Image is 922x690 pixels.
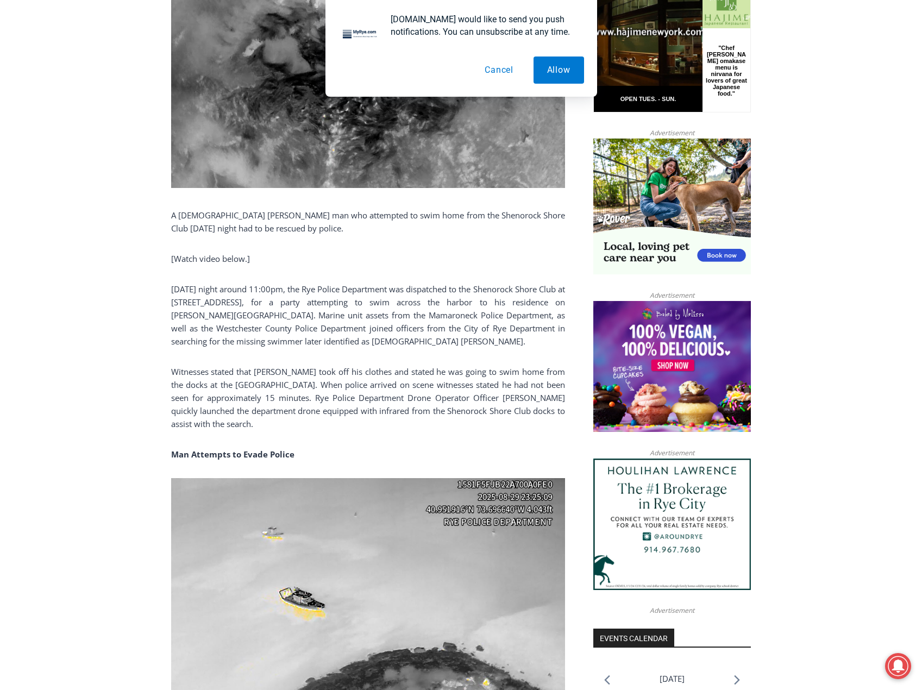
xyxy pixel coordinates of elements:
[639,290,705,300] span: Advertisement
[171,365,565,430] p: Witnesses stated that [PERSON_NAME] took off his clothes and stated he was going to swim home fro...
[593,459,751,590] img: Houlihan Lawrence The #1 Brokerage in Rye City
[111,68,154,130] div: "Chef [PERSON_NAME] omakase menu is nirvana for lovers of great Japanese food."
[534,57,584,84] button: Allow
[171,449,294,460] strong: Man Attempts to Evade Police
[639,605,705,616] span: Advertisement
[171,283,565,348] p: [DATE] night around 11:00pm, the Rye Police Department was dispatched to the Shenorock Shore Club...
[338,13,382,57] img: notification icon
[639,128,705,138] span: Advertisement
[171,209,565,235] p: A [DEMOGRAPHIC_DATA] [PERSON_NAME] man who attempted to swim home from the Shenorock Shore Club [...
[593,629,674,647] h2: Events Calendar
[261,105,526,135] a: Intern @ [DOMAIN_NAME]
[734,675,740,685] a: Next month
[274,1,513,105] div: Apply Now <> summer and RHS senior internships available
[1,109,109,135] a: Open Tues. - Sun. [PHONE_NUMBER]
[604,675,610,685] a: Previous month
[284,108,504,133] span: Intern @ [DOMAIN_NAME]
[171,252,565,265] p: [Watch video below.]
[471,57,527,84] button: Cancel
[660,672,685,686] li: [DATE]
[593,301,751,432] img: Baked by Melissa
[639,448,705,458] span: Advertisement
[3,112,106,153] span: Open Tues. - Sun. [PHONE_NUMBER]
[382,13,584,38] div: [DOMAIN_NAME] would like to send you push notifications. You can unsubscribe at any time.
